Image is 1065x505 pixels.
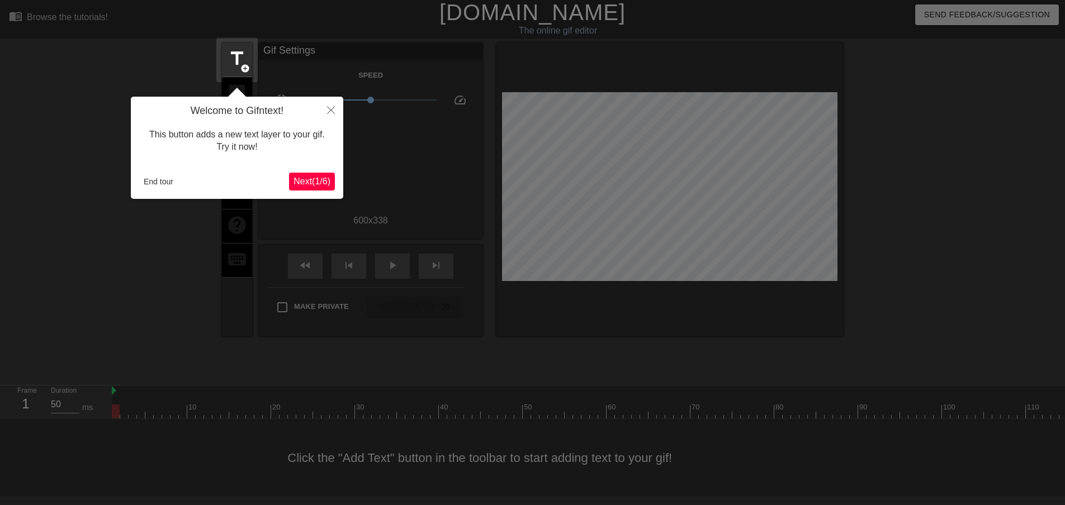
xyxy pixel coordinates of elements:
h4: Welcome to Gifntext! [139,105,335,117]
button: Close [319,97,343,122]
span: Next ( 1 / 6 ) [294,177,330,186]
button: Next [289,173,335,190]
button: End tour [139,173,178,190]
div: This button adds a new text layer to your gif. Try it now! [139,117,335,165]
